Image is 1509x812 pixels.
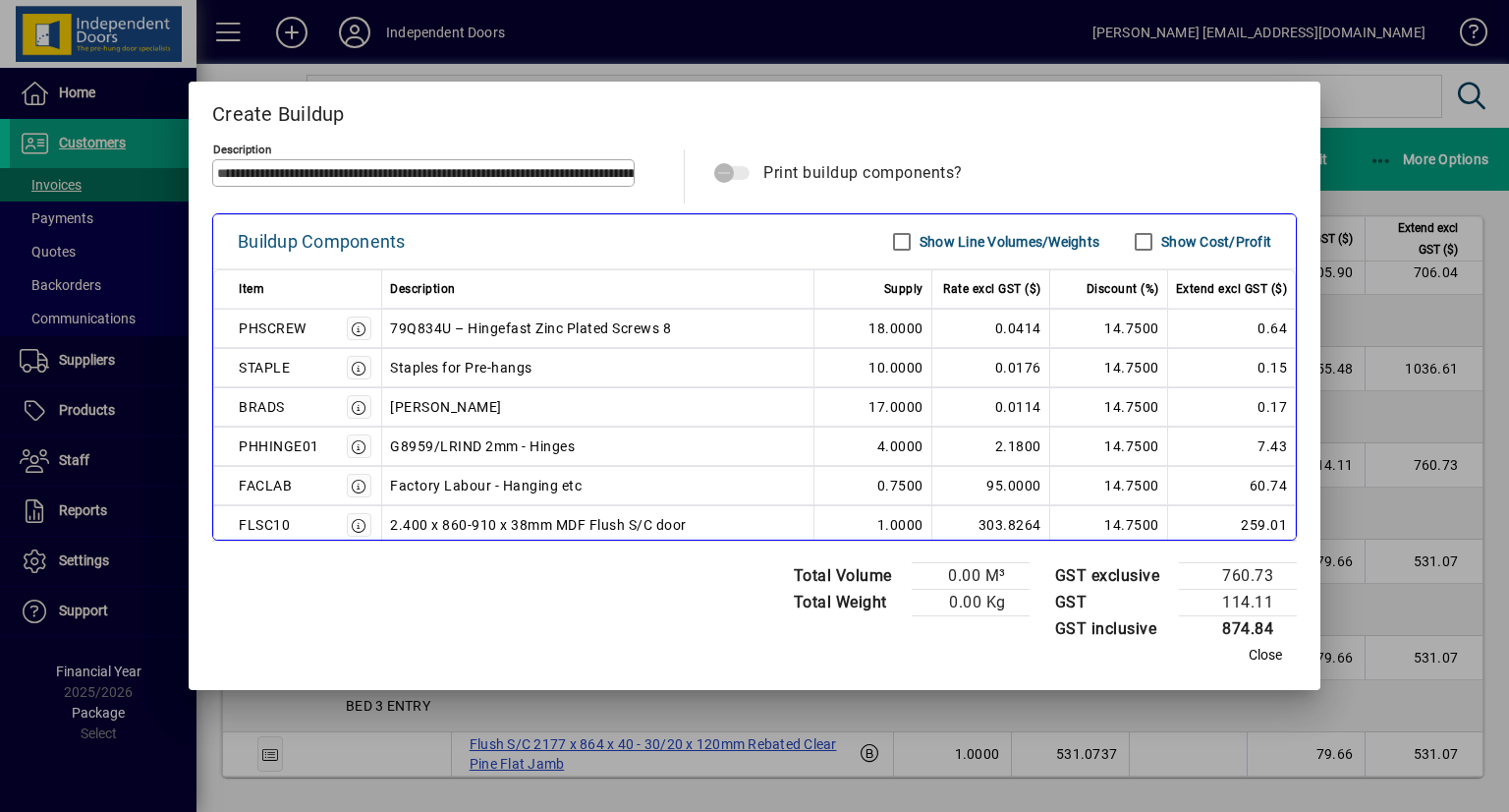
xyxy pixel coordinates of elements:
td: 874.84 [1179,615,1297,643]
h2: Create Buildup [189,82,1320,139]
td: 0.00 M³ [912,562,1030,589]
td: 2.400 x 860-910 x 38mm MDF Flush S/C door [382,505,814,545]
td: 0.00 Kg [912,589,1030,615]
div: 0.0414 [940,317,1041,340]
label: Show Line Volumes/Weights [916,232,1099,252]
td: [PERSON_NAME] [382,387,814,427]
td: 14.7500 [1050,309,1168,348]
td: 17.0000 [814,387,932,427]
button: Close [1234,638,1297,673]
div: Buildup Components [238,226,406,258]
td: 79Q834U – Hingefast Zinc Plated Screws 8 [382,309,814,348]
td: 14.7500 [1050,348,1168,387]
td: 4.0000 [814,427,932,466]
label: Show Cost/Profit [1157,232,1271,252]
td: 60.74 [1168,466,1297,505]
td: 14.7500 [1050,387,1168,427]
div: STAPLE [239,356,290,379]
td: GST [1045,589,1180,615]
td: 7.43 [1168,427,1297,466]
div: 0.0176 [940,356,1041,379]
td: 760.73 [1179,562,1297,589]
td: 18.0000 [814,309,932,348]
div: 0.0114 [940,395,1041,419]
span: Discount (%) [1087,277,1159,301]
td: G8959/LRIND 2mm - Hinges [382,427,814,466]
div: FACLAB [239,474,292,497]
td: 10.0000 [814,348,932,387]
div: 2.1800 [940,435,1041,458]
td: 259.01 [1168,505,1297,545]
mat-label: Description [213,142,271,155]
td: Total Volume [784,562,912,589]
td: 1.0000 [814,505,932,545]
td: 14.7500 [1050,466,1168,505]
td: Total Weight [784,589,912,615]
td: 0.7500 [814,466,932,505]
div: PHSCREW [239,317,307,340]
div: 303.8264 [940,513,1041,537]
td: 114.11 [1179,589,1297,615]
div: FLSC10 [239,513,290,537]
span: Description [390,277,456,301]
td: 0.64 [1168,309,1297,348]
td: 14.7500 [1050,427,1168,466]
span: Item [239,277,264,301]
td: 0.17 [1168,387,1297,427]
td: Staples for Pre-hangs [382,348,814,387]
td: 14.7500 [1050,505,1168,545]
span: Print buildup components? [763,163,963,182]
td: Factory Labour - Hanging etc [382,466,814,505]
td: 0.15 [1168,348,1297,387]
span: Rate excl GST ($) [943,277,1041,301]
span: Extend excl GST ($) [1176,277,1288,301]
td: GST exclusive [1045,562,1180,589]
div: 95.0000 [940,474,1041,497]
span: Close [1249,645,1282,666]
div: BRADS [239,395,285,419]
td: GST inclusive [1045,615,1180,643]
span: Supply [884,277,923,301]
div: PHHINGE01 [239,435,319,458]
